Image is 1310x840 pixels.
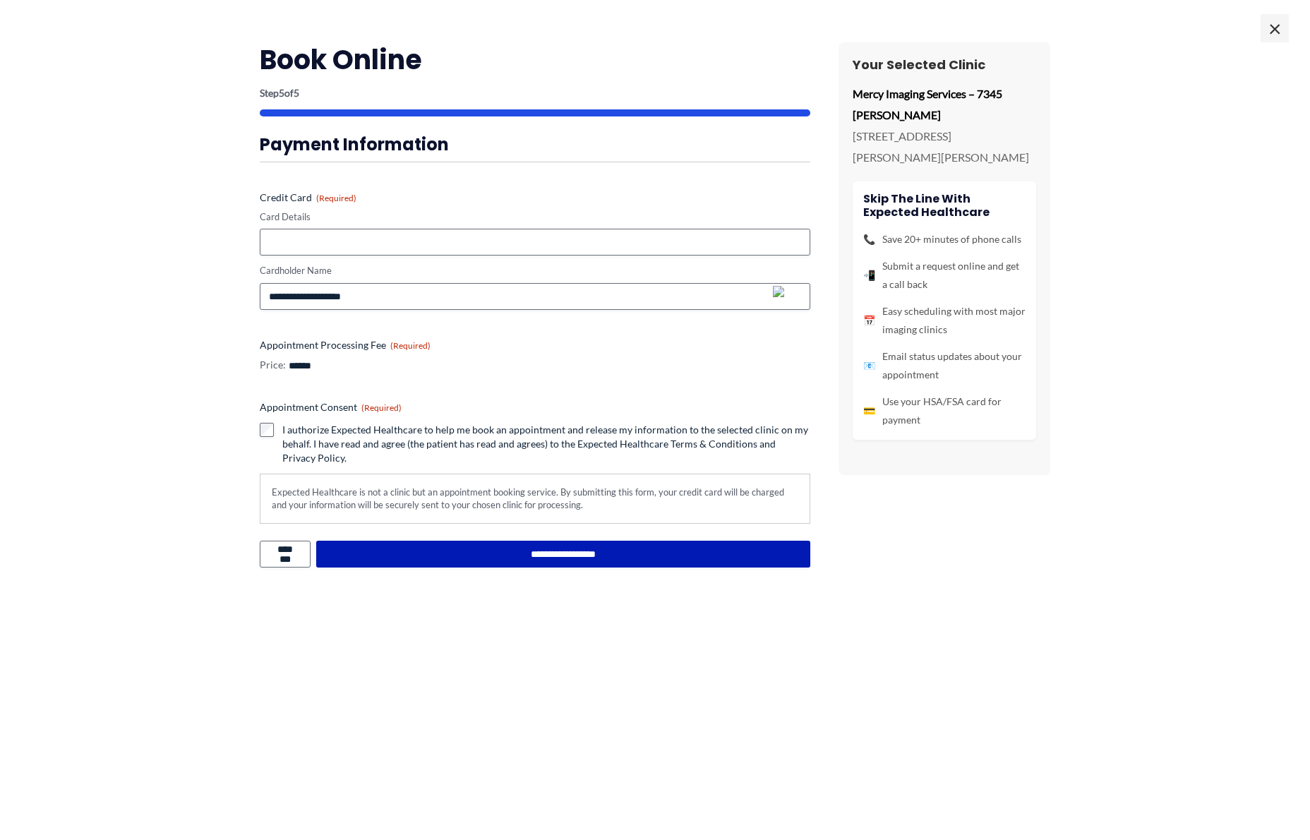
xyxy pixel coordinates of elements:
[863,257,1026,294] li: Submit a request online and get a call back
[260,133,810,155] h3: Payment Information
[863,266,875,284] span: 📲
[863,356,875,375] span: 📧
[863,230,1026,248] li: Save 20+ minutes of phone calls
[260,474,810,524] div: Expected Healthcare is not a clinic but an appointment booking service. By submitting this form, ...
[260,88,810,98] p: Step of
[260,400,402,414] legend: Appointment Consent
[863,311,875,330] span: 📅
[288,360,388,372] input: Appointment Processing Fee Price
[260,264,810,277] label: Cardholder Name
[863,302,1026,339] li: Easy scheduling with most major imaging clinics
[863,192,1026,219] h4: Skip the line with Expected Healthcare
[863,230,875,248] span: 📞
[279,87,284,99] span: 5
[316,193,356,203] span: (Required)
[260,42,810,77] h2: Book Online
[863,392,1026,429] li: Use your HSA/FSA card for payment
[863,347,1026,384] li: Email status updates about your appointment
[269,236,801,248] iframe: Secure card payment input frame
[390,340,431,351] span: (Required)
[1261,14,1289,42] span: ×
[853,126,1036,167] p: [STREET_ADDRESS][PERSON_NAME][PERSON_NAME]
[260,191,810,205] label: Credit Card
[863,402,875,420] span: 💳
[853,83,1036,125] p: Mercy Imaging Services – 7345 [PERSON_NAME]
[260,210,810,224] label: Card Details
[361,402,402,413] span: (Required)
[294,87,299,99] span: 5
[282,423,810,465] label: I authorize Expected Healthcare to help me book an appointment and release my information to the ...
[853,56,1036,73] h3: Your Selected Clinic
[260,358,286,372] label: Price:
[260,338,810,352] label: Appointment Processing Fee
